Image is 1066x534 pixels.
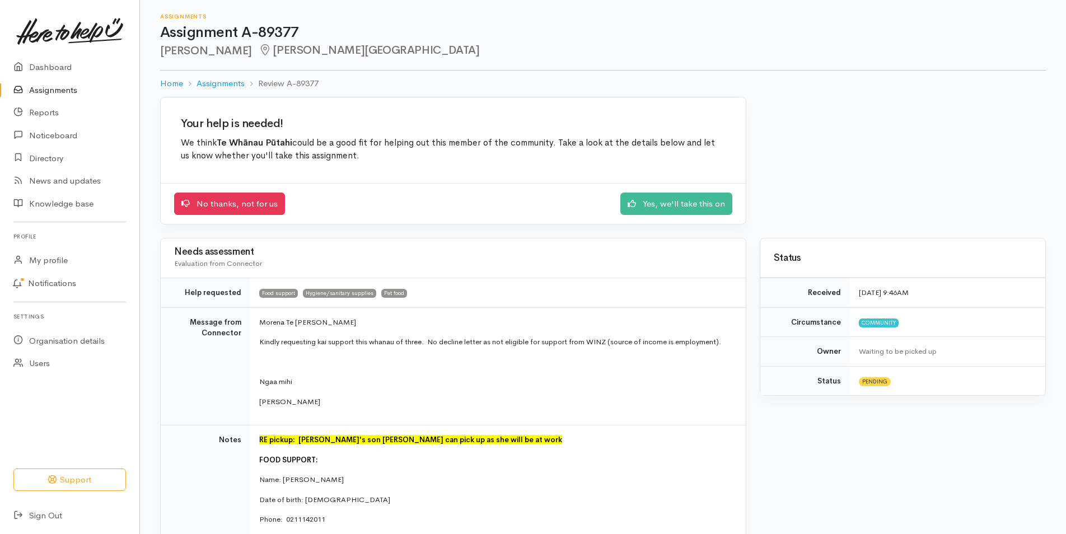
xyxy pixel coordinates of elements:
[259,317,732,328] p: Morena Te [PERSON_NAME]
[161,307,250,425] td: Message from Connector
[160,71,1046,97] nav: breadcrumb
[174,247,732,257] h3: Needs assessment
[197,77,245,90] a: Assignments
[303,289,376,298] span: Hygiene/sanitary supplies
[760,366,850,395] td: Status
[381,289,407,298] span: Pet food
[259,43,480,57] span: [PERSON_NAME][GEOGRAPHIC_DATA]
[259,474,732,485] p: Name: [PERSON_NAME]
[13,229,126,244] h6: Profile
[174,193,285,216] a: No thanks, not for us
[174,259,262,268] span: Evaluation from Connector
[245,77,319,90] li: Review A-89377
[181,137,726,163] p: We think could be a good fit for helping out this member of the community. Take a look at the det...
[859,288,909,297] time: [DATE] 9:46AM
[161,278,250,308] td: Help requested
[259,289,298,298] span: Food support
[13,309,126,324] h6: Settings
[259,336,732,348] p: Kindly requesting kai support this whanau of three. No decline letter as not eligible for support...
[859,377,891,386] span: Pending
[259,494,732,505] p: Date of birth: [DEMOGRAPHIC_DATA]
[160,25,1046,41] h1: Assignment A-89377
[620,193,732,216] a: Yes, we'll take this on
[160,13,1046,20] h6: Assignments
[760,307,850,337] td: Circumstance
[259,396,732,407] p: [PERSON_NAME]
[259,514,732,525] p: Phone: 0211142011
[259,435,562,444] font: RE pickup: [PERSON_NAME]'s son [PERSON_NAME] can pick up as she will be at work
[181,118,726,130] h2: Your help is needed!
[774,253,1032,264] h3: Status
[859,318,899,327] span: Community
[160,44,1046,57] h2: [PERSON_NAME]
[760,337,850,367] td: Owner
[259,455,318,465] b: FOOD SUPPORT:
[160,77,183,90] a: Home
[259,376,732,387] p: Ngaa mihi
[217,137,292,148] b: Te Whānau Pūtahi
[859,346,1032,357] div: Waiting to be picked up
[760,278,850,308] td: Received
[13,469,126,491] button: Support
